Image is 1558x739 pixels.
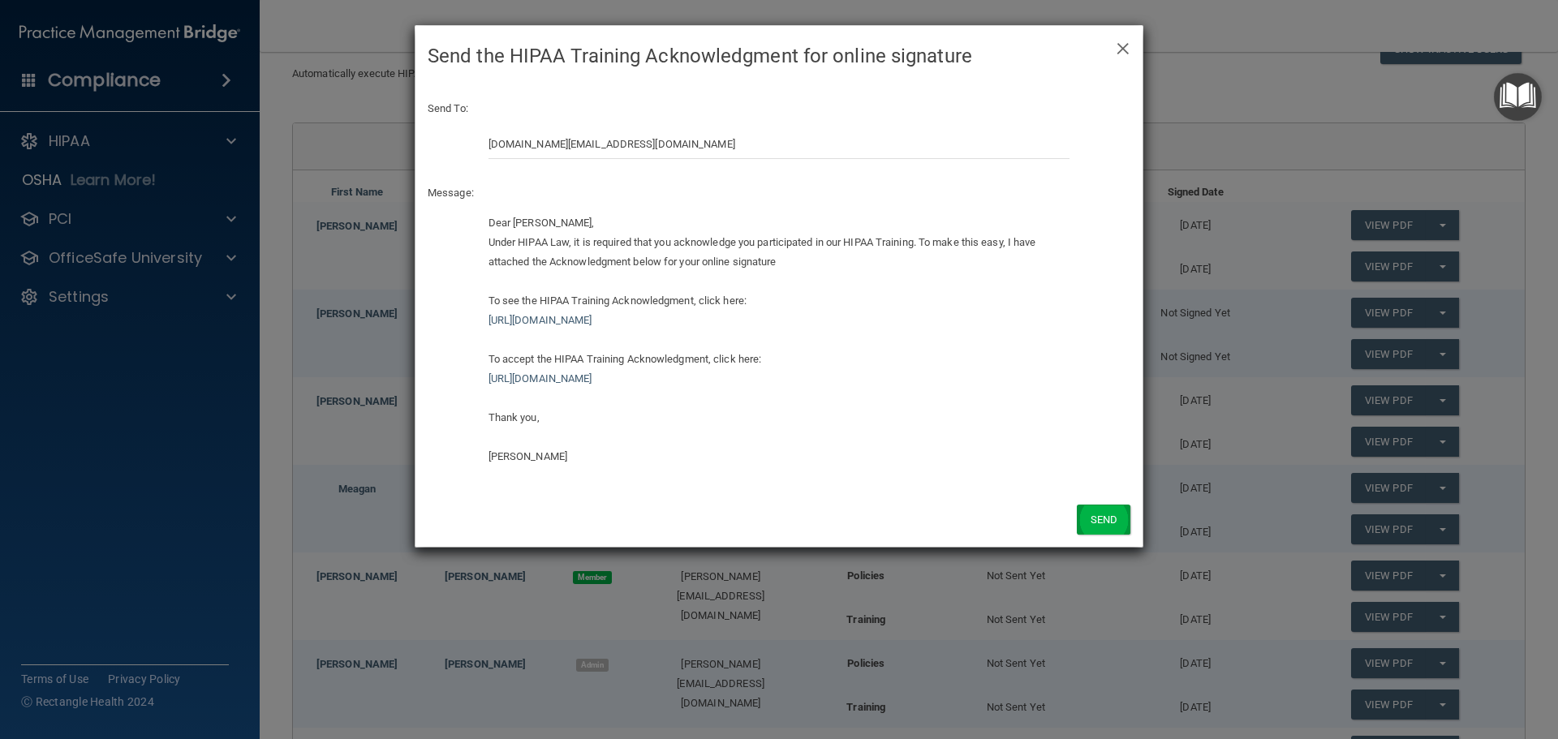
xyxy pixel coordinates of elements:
[488,314,592,326] a: [URL][DOMAIN_NAME]
[428,183,1130,203] p: Message:
[428,99,1130,118] p: Send To:
[428,38,1130,74] h4: Send the HIPAA Training Acknowledgment for online signature
[1116,30,1130,62] span: ×
[488,372,592,385] a: [URL][DOMAIN_NAME]
[1077,505,1130,535] button: Send
[1494,73,1542,121] button: Open Resource Center
[488,129,1070,159] input: Email Address
[488,213,1070,466] div: Dear [PERSON_NAME], Under HIPAA Law, it is required that you acknowledge you participated in our ...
